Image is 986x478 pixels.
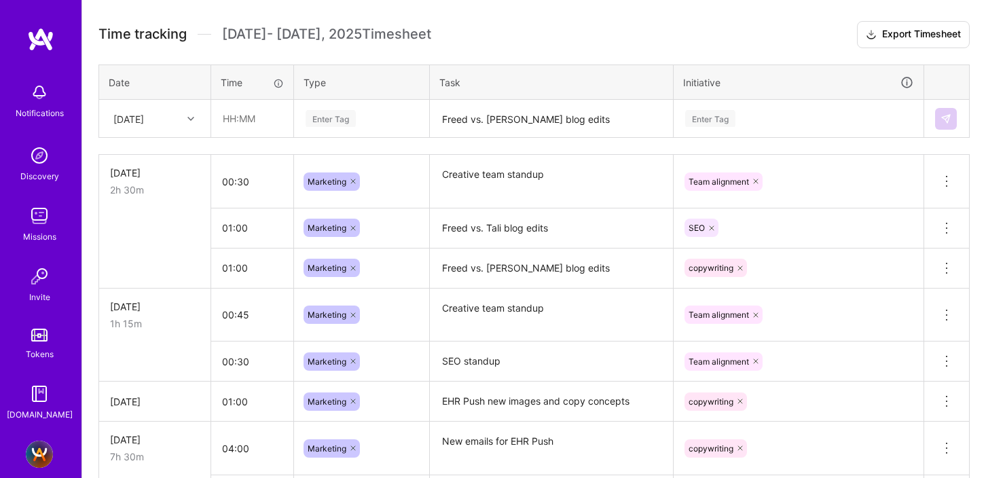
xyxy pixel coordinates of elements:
span: [DATE] - [DATE] , 2025 Timesheet [222,26,431,43]
div: 7h 30m [110,449,200,464]
span: Team alignment [689,356,749,367]
input: HH:MM [211,430,293,466]
span: Team alignment [689,310,749,320]
div: [DATE] [113,111,144,126]
span: copywriting [689,397,733,407]
button: Export Timesheet [857,21,970,48]
div: Time [221,75,284,90]
img: Invite [26,263,53,290]
img: tokens [31,329,48,342]
span: Marketing [308,177,346,187]
span: Time tracking [98,26,187,43]
th: Date [99,65,211,100]
input: HH:MM [212,100,293,136]
span: copywriting [689,263,733,273]
img: Submit [941,113,951,124]
span: Marketing [308,310,346,320]
textarea: Creative team standup [431,290,672,341]
span: Team alignment [689,177,749,187]
img: bell [26,79,53,106]
textarea: New emails for EHR Push [431,423,672,474]
input: HH:MM [211,164,293,200]
div: [DATE] [110,433,200,447]
div: Tokens [26,347,54,361]
i: icon Download [866,28,877,42]
div: 1h 15m [110,316,200,331]
div: [DOMAIN_NAME] [7,407,73,422]
input: HH:MM [211,250,293,286]
span: Marketing [308,263,346,273]
th: Task [430,65,674,100]
div: Missions [23,229,56,244]
span: Marketing [308,356,346,367]
th: Type [294,65,430,100]
img: logo [27,27,54,52]
div: 2h 30m [110,183,200,197]
div: Discovery [20,169,59,183]
div: [DATE] [110,394,200,409]
div: Enter Tag [306,108,356,129]
input: HH:MM [211,344,293,380]
span: Marketing [308,397,346,407]
input: HH:MM [211,210,293,246]
a: A.Team - Full-stack Demand Growth team! [22,441,56,468]
span: copywriting [689,443,733,454]
textarea: Freed vs. [PERSON_NAME] blog edits [431,250,672,287]
img: discovery [26,142,53,169]
img: A.Team - Full-stack Demand Growth team! [26,441,53,468]
textarea: SEO standup [431,343,672,380]
textarea: Freed vs. Tali blog edits [431,210,672,247]
input: HH:MM [211,297,293,333]
input: HH:MM [211,384,293,420]
img: guide book [26,380,53,407]
div: Initiative [683,75,914,90]
span: Marketing [308,443,346,454]
div: Notifications [16,106,64,120]
span: Marketing [308,223,346,233]
div: [DATE] [110,299,200,314]
div: Invite [29,290,50,304]
textarea: Creative team standup [431,156,672,207]
div: Enter Tag [685,108,735,129]
span: SEO [689,223,705,233]
img: teamwork [26,202,53,229]
i: icon Chevron [187,115,194,122]
div: [DATE] [110,166,200,180]
textarea: EHR Push new images and copy concepts [431,383,672,420]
